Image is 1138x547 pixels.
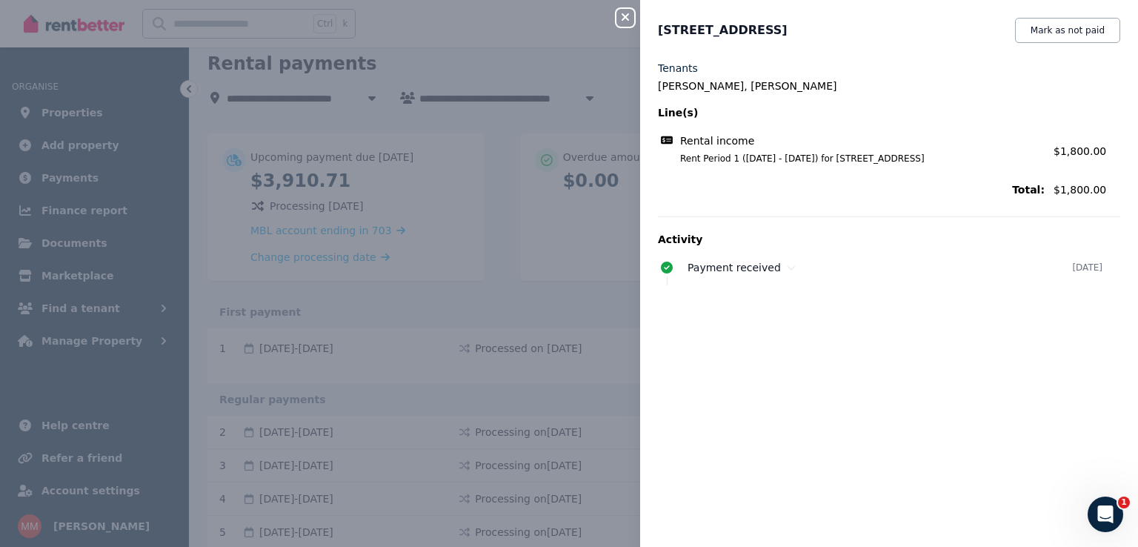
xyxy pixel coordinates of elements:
[658,105,1045,120] span: Line(s)
[662,153,1045,165] span: Rent Period 1 ([DATE] - [DATE]) for [STREET_ADDRESS]
[658,21,788,39] span: [STREET_ADDRESS]
[1054,182,1120,197] span: $1,800.00
[658,182,1045,197] span: Total:
[658,79,1120,93] legend: [PERSON_NAME], [PERSON_NAME]
[1118,497,1130,508] span: 1
[1054,145,1106,157] span: $1,800.00
[1015,18,1120,43] button: Mark as not paid
[1072,262,1102,273] time: [DATE]
[688,262,781,273] span: Payment received
[680,133,754,148] span: Rental income
[1088,497,1123,532] iframe: Intercom live chat
[658,61,698,76] label: Tenants
[658,232,1120,247] p: Activity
